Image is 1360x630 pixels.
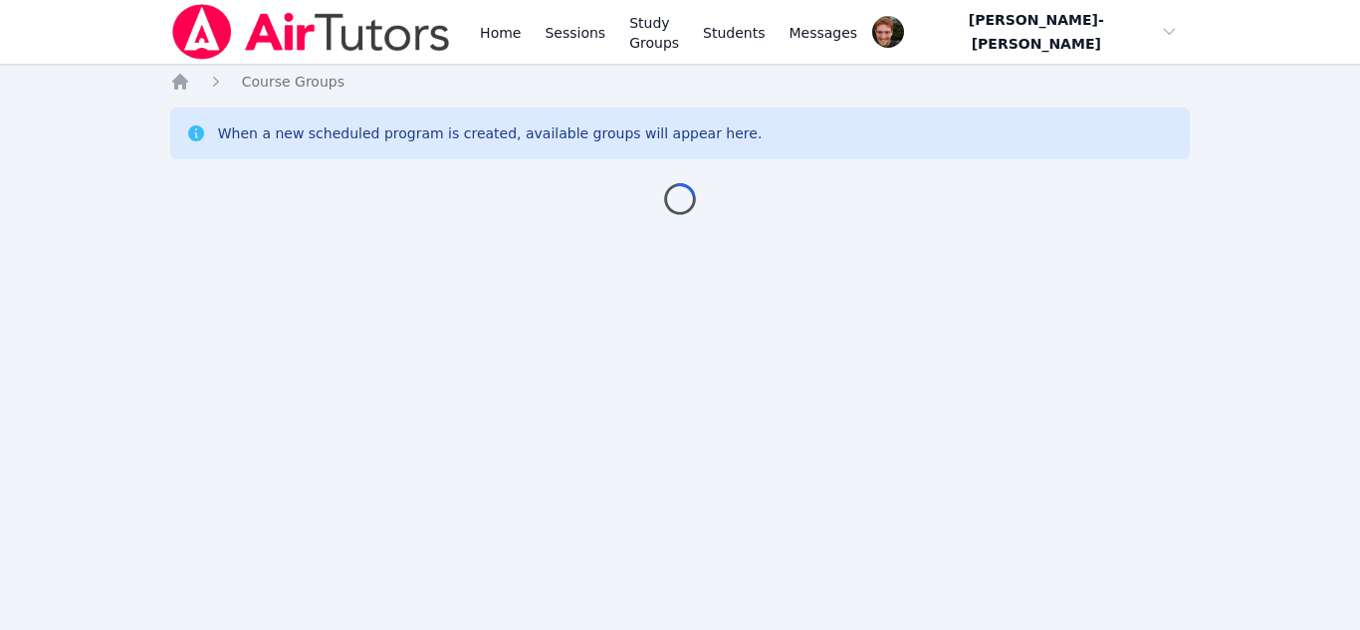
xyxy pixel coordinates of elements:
[170,72,1191,92] nav: Breadcrumb
[218,123,763,143] div: When a new scheduled program is created, available groups will appear here.
[242,72,344,92] a: Course Groups
[790,23,858,43] span: Messages
[170,4,452,60] img: Air Tutors
[242,74,344,90] span: Course Groups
